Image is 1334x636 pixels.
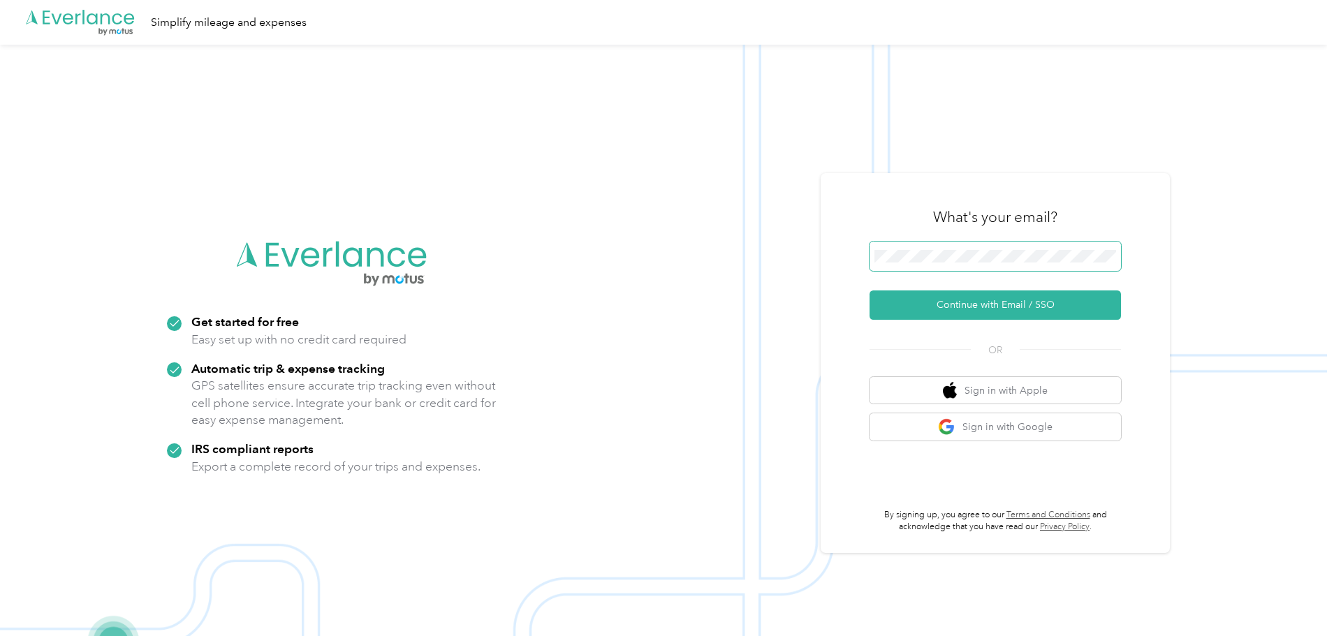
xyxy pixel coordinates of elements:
[191,441,314,456] strong: IRS compliant reports
[870,413,1121,441] button: google logoSign in with Google
[943,382,957,399] img: apple logo
[191,331,406,348] p: Easy set up with no credit card required
[191,361,385,376] strong: Automatic trip & expense tracking
[191,314,299,329] strong: Get started for free
[191,377,497,429] p: GPS satellites ensure accurate trip tracking even without cell phone service. Integrate your bank...
[1040,522,1090,532] a: Privacy Policy
[870,509,1121,533] p: By signing up, you agree to our and acknowledge that you have read our .
[933,207,1057,227] h3: What's your email?
[1006,510,1090,520] a: Terms and Conditions
[151,14,307,31] div: Simplify mileage and expenses
[971,343,1020,357] span: OR
[191,458,481,475] p: Export a complete record of your trips and expenses.
[938,418,955,436] img: google logo
[870,290,1121,320] button: Continue with Email / SSO
[870,377,1121,404] button: apple logoSign in with Apple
